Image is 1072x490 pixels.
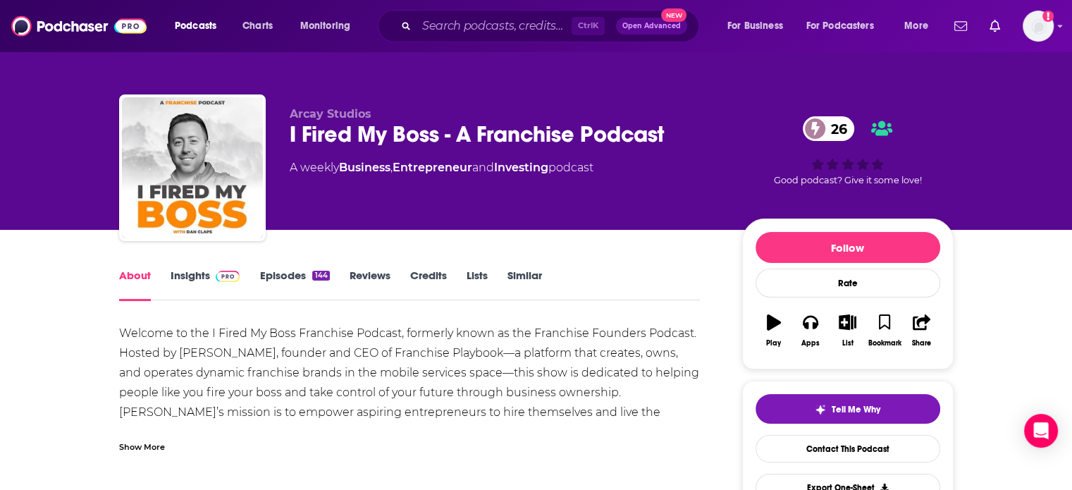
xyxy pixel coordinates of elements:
[1024,414,1058,448] div: Open Intercom Messenger
[766,339,781,348] div: Play
[797,15,894,37] button: open menu
[391,10,713,42] div: Search podcasts, credits, & more...
[312,271,329,281] div: 144
[984,14,1006,38] a: Show notifications dropdown
[300,16,350,36] span: Monitoring
[11,13,147,39] img: Podchaser - Follow, Share and Rate Podcasts
[165,15,235,37] button: open menu
[949,14,973,38] a: Show notifications dropdown
[661,8,686,22] span: New
[233,15,281,37] a: Charts
[756,435,940,463] a: Contact This Podcast
[866,305,903,356] button: Bookmark
[1023,11,1054,42] button: Show profile menu
[801,339,820,348] div: Apps
[756,305,792,356] button: Play
[410,269,447,301] a: Credits
[259,269,329,301] a: Episodes144
[622,23,681,30] span: Open Advanced
[842,339,854,348] div: List
[894,15,946,37] button: open menu
[290,107,371,121] span: Arcay Studios
[806,16,874,36] span: For Podcasters
[175,16,216,36] span: Podcasts
[393,161,472,174] a: Entrepreneur
[903,305,939,356] button: Share
[572,17,605,35] span: Ctrl K
[616,18,687,35] button: Open AdvancedNew
[472,161,494,174] span: and
[1023,11,1054,42] span: Logged in as Bcprpro33
[829,305,865,356] button: List
[815,404,826,415] img: tell me why sparkle
[494,161,548,174] a: Investing
[507,269,542,301] a: Similar
[1023,11,1054,42] img: User Profile
[339,161,390,174] a: Business
[832,404,880,415] span: Tell Me Why
[119,269,151,301] a: About
[742,107,954,195] div: 26Good podcast? Give it some love!
[122,97,263,238] img: I Fired My Boss - A Franchise Podcast
[290,15,369,37] button: open menu
[171,269,240,301] a: InsightsPodchaser Pro
[756,269,940,298] div: Rate
[912,339,931,348] div: Share
[904,16,928,36] span: More
[756,232,940,263] button: Follow
[803,116,854,141] a: 26
[242,16,273,36] span: Charts
[290,159,593,176] div: A weekly podcast
[390,161,393,174] span: ,
[868,339,901,348] div: Bookmark
[1042,11,1054,22] svg: Add a profile image
[417,15,572,37] input: Search podcasts, credits, & more...
[350,269,390,301] a: Reviews
[467,269,488,301] a: Lists
[756,394,940,424] button: tell me why sparkleTell Me Why
[817,116,854,141] span: 26
[717,15,801,37] button: open menu
[119,324,701,442] div: Welcome to the I Fired My Boss Franchise Podcast, formerly known as the Franchise Founders Podcas...
[727,16,783,36] span: For Business
[774,175,922,185] span: Good podcast? Give it some love!
[216,271,240,282] img: Podchaser Pro
[792,305,829,356] button: Apps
